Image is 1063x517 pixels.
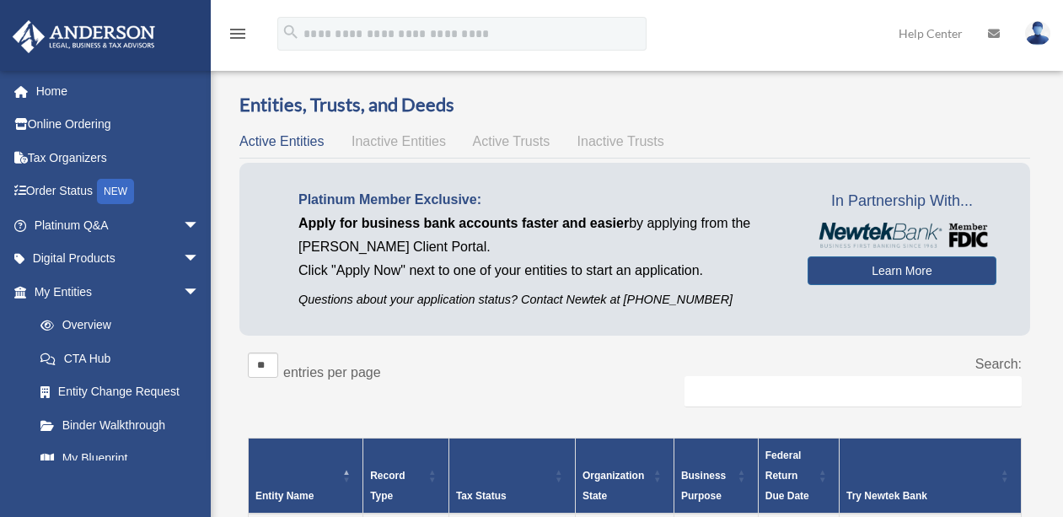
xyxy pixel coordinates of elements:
span: Apply for business bank accounts faster and easier [298,216,629,230]
th: Tax Status: Activate to sort [448,439,575,514]
th: Business Purpose: Activate to sort [674,439,758,514]
img: User Pic [1025,21,1050,46]
div: NEW [97,179,134,204]
i: search [282,23,300,41]
a: Binder Walkthrough [24,408,217,442]
span: Tax Status [456,490,507,502]
a: CTA Hub [24,342,217,375]
a: Tax Organizers [12,141,225,175]
i: menu [228,24,248,44]
span: Record Type [370,470,405,502]
a: Home [12,74,225,108]
span: Inactive Entities [352,134,446,148]
span: Active Trusts [473,134,550,148]
a: My Blueprint [24,442,217,476]
th: Organization State: Activate to sort [575,439,674,514]
img: NewtekBankLogoSM.png [816,223,988,248]
div: Try Newtek Bank [846,486,996,506]
label: Search: [975,357,1022,371]
span: Business Purpose [681,470,726,502]
a: My Entitiesarrow_drop_down [12,275,217,309]
h3: Entities, Trusts, and Deeds [239,92,1030,118]
p: Click "Apply Now" next to one of your entities to start an application. [298,259,782,283]
th: Federal Return Due Date: Activate to sort [758,439,839,514]
a: Entity Change Request [24,375,217,409]
span: Inactive Trusts [577,134,664,148]
span: arrow_drop_down [183,275,217,310]
label: entries per page [283,365,381,380]
a: Digital Productsarrow_drop_down [12,242,225,276]
a: Order StatusNEW [12,175,225,209]
a: Overview [24,309,208,342]
img: Anderson Advisors Platinum Portal [8,20,160,53]
p: Questions about your application status? Contact Newtek at [PHONE_NUMBER] [298,289,782,310]
span: Federal Return Due Date [765,450,809,502]
p: Platinum Member Exclusive: [298,188,782,212]
th: Record Type: Activate to sort [363,439,449,514]
th: Entity Name: Activate to invert sorting [249,439,363,514]
a: menu [228,30,248,44]
a: Online Ordering [12,108,225,142]
a: Platinum Q&Aarrow_drop_down [12,208,225,242]
span: Entity Name [255,490,314,502]
th: Try Newtek Bank : Activate to sort [839,439,1021,514]
span: Organization State [583,470,644,502]
span: In Partnership With... [808,188,996,215]
span: arrow_drop_down [183,208,217,243]
span: Active Entities [239,134,324,148]
span: arrow_drop_down [183,242,217,277]
a: Learn More [808,256,996,285]
p: by applying from the [PERSON_NAME] Client Portal. [298,212,782,259]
